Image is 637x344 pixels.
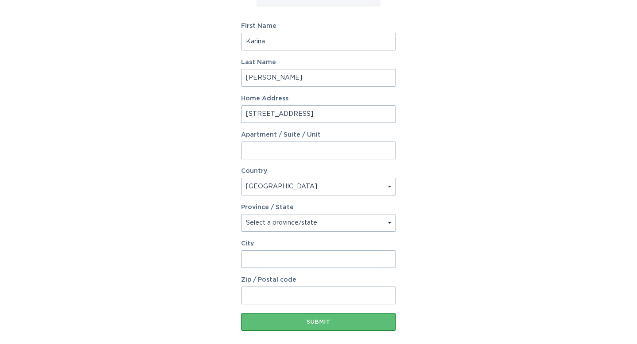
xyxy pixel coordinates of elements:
label: Country [241,168,267,174]
label: Home Address [241,96,396,102]
label: Province / State [241,204,294,210]
label: Apartment / Suite / Unit [241,132,396,138]
label: First Name [241,23,396,29]
div: Submit [246,319,391,325]
label: City [241,241,396,247]
label: Last Name [241,59,396,65]
button: Submit [241,313,396,331]
label: Zip / Postal code [241,277,396,283]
